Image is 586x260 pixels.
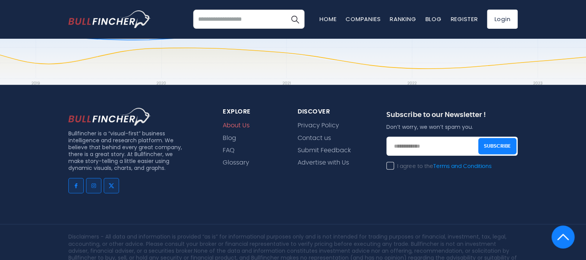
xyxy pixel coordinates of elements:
[223,122,250,129] a: About Us
[68,178,84,193] a: Go to facebook
[298,135,331,142] a: Contact us
[425,15,441,23] a: Blog
[319,15,336,23] a: Home
[104,178,119,193] a: Go to twitter
[298,159,349,166] a: Advertise with Us
[386,163,491,170] label: I agree to the
[386,111,518,123] div: Subscribe to our Newsletter !
[223,147,235,154] a: FAQ
[433,164,491,169] a: Terms and Conditions
[478,138,516,155] button: Subscribe
[68,108,151,125] img: footer logo
[68,10,151,28] a: Go to homepage
[285,10,305,29] button: Search
[68,10,151,28] img: bullfincher logo
[223,135,236,142] a: Blog
[223,159,249,166] a: Glossary
[346,15,381,23] a: Companies
[223,108,279,116] div: explore
[487,10,518,29] a: Login
[68,130,185,172] p: Bullfincher is a “visual-first” business intelligence and research platform. We believe that behi...
[386,175,503,205] iframe: reCAPTCHA
[386,123,518,130] p: Don’t worry, we won’t spam you.
[298,122,339,129] a: Privacy Policy
[298,108,368,116] div: Discover
[298,147,351,154] a: Submit Feedback
[450,15,478,23] a: Register
[390,15,416,23] a: Ranking
[86,178,101,193] a: Go to instagram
